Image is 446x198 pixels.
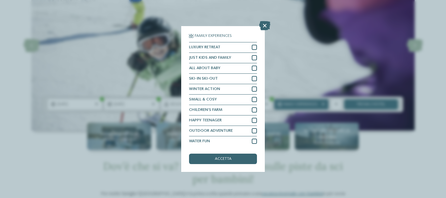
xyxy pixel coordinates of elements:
span: SMALL & COSY [189,98,217,102]
span: Family Experiences [195,34,232,38]
span: accetta [215,157,231,161]
span: LUXURY RETREAT [189,45,220,50]
span: HAPPY TEENAGER [189,118,222,123]
span: CHILDREN’S FARM [189,108,222,112]
span: SKI-IN SKI-OUT [189,77,218,81]
span: WATER FUN [189,139,210,144]
span: WINTER ACTION [189,87,220,91]
span: JUST KIDS AND FAMILY [189,56,231,60]
span: ALL ABOUT BABY [189,66,220,70]
span: OUTDOOR ADVENTURE [189,129,233,133]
